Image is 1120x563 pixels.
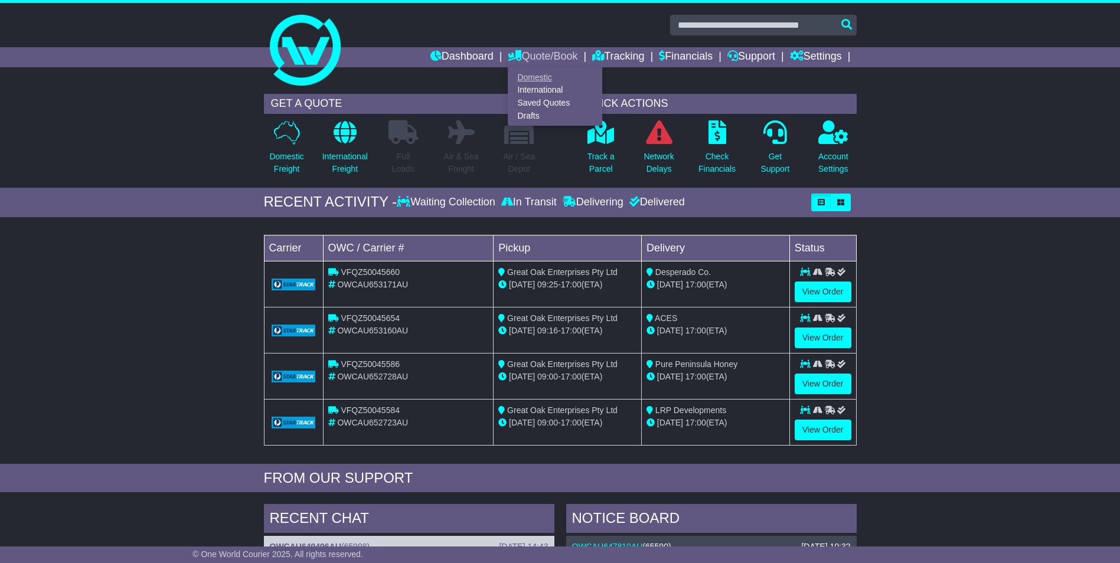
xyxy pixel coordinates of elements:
[578,94,857,114] div: QUICK ACTIONS
[657,326,683,335] span: [DATE]
[587,150,615,175] p: Track a Parcel
[498,325,636,337] div: - (ETA)
[795,328,851,348] a: View Order
[264,504,554,536] div: RECENT CHAT
[818,120,849,182] a: AccountSettings
[341,359,400,369] span: VFQZ50045586
[801,542,850,552] div: [DATE] 10:32
[685,326,706,335] span: 17:00
[508,67,602,126] div: Quote/Book
[430,47,494,67] a: Dashboard
[504,150,535,175] p: Air / Sea Depot
[509,326,535,335] span: [DATE]
[508,47,577,67] a: Quote/Book
[657,280,683,289] span: [DATE]
[818,150,848,175] p: Account Settings
[494,235,642,261] td: Pickup
[643,120,674,182] a: NetworkDelays
[655,267,711,277] span: Desperado Co.
[264,470,857,487] div: FROM OUR SUPPORT
[264,235,323,261] td: Carrier
[655,405,726,415] span: LRP Developments
[572,542,851,552] div: ( )
[272,417,316,428] img: GetCarrierServiceLogo
[341,313,400,323] span: VFQZ50045654
[272,371,316,382] img: GetCarrierServiceLogo
[397,196,498,209] div: Waiting Collection
[272,279,316,290] img: GetCarrierServiceLogo
[507,313,618,323] span: Great Oak Enterprises Pty Ltd
[269,120,304,182] a: DomesticFreight
[537,326,558,335] span: 09:16
[337,280,408,289] span: OWCAU653171AU
[587,120,615,182] a: Track aParcel
[341,267,400,277] span: VFQZ50045660
[508,97,602,110] a: Saved Quotes
[507,405,618,415] span: Great Oak Enterprises Pty Ltd
[270,542,341,551] a: OWCAU649496AU
[337,326,408,335] span: OWCAU653160AU
[646,279,785,291] div: (ETA)
[322,150,368,175] p: International Freight
[341,405,400,415] span: VFQZ50045584
[698,120,736,182] a: CheckFinancials
[655,359,737,369] span: Pure Peninsula Honey
[655,313,677,323] span: ACES
[685,280,706,289] span: 17:00
[789,235,856,261] td: Status
[572,542,643,551] a: OWCAU647810AU
[509,418,535,427] span: [DATE]
[646,371,785,383] div: (ETA)
[760,150,789,175] p: Get Support
[323,235,494,261] td: OWC / Carrier #
[337,372,408,381] span: OWCAU652728AU
[269,150,303,175] p: Domestic Freight
[561,326,582,335] span: 17:00
[790,47,842,67] a: Settings
[499,542,548,552] div: [DATE] 14:43
[507,359,618,369] span: Great Oak Enterprises Pty Ltd
[264,194,397,211] div: RECENT ACTIVITY -
[795,374,851,394] a: View Order
[561,372,582,381] span: 17:00
[508,84,602,97] a: International
[498,417,636,429] div: - (ETA)
[270,542,548,552] div: ( )
[657,418,683,427] span: [DATE]
[337,418,408,427] span: OWCAU652723AU
[322,120,368,182] a: InternationalFreight
[444,150,479,175] p: Air & Sea Freight
[560,196,626,209] div: Delivering
[498,371,636,383] div: - (ETA)
[507,267,618,277] span: Great Oak Enterprises Pty Ltd
[537,372,558,381] span: 09:00
[509,280,535,289] span: [DATE]
[508,71,602,84] a: Domestic
[646,417,785,429] div: (ETA)
[644,150,674,175] p: Network Delays
[646,325,785,337] div: (ETA)
[645,542,668,551] span: 65590
[698,150,736,175] p: Check Financials
[537,418,558,427] span: 09:00
[760,120,790,182] a: GetSupport
[626,196,685,209] div: Delivered
[566,504,857,536] div: NOTICE BOARD
[685,418,706,427] span: 17:00
[509,372,535,381] span: [DATE]
[561,280,582,289] span: 17:00
[795,281,851,302] a: View Order
[727,47,775,67] a: Support
[272,325,316,336] img: GetCarrierServiceLogo
[498,196,560,209] div: In Transit
[657,372,683,381] span: [DATE]
[344,542,367,551] span: 65998
[641,235,789,261] td: Delivery
[592,47,644,67] a: Tracking
[795,420,851,440] a: View Order
[561,418,582,427] span: 17:00
[498,279,636,291] div: - (ETA)
[508,109,602,122] a: Drafts
[659,47,713,67] a: Financials
[192,549,363,559] span: © One World Courier 2025. All rights reserved.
